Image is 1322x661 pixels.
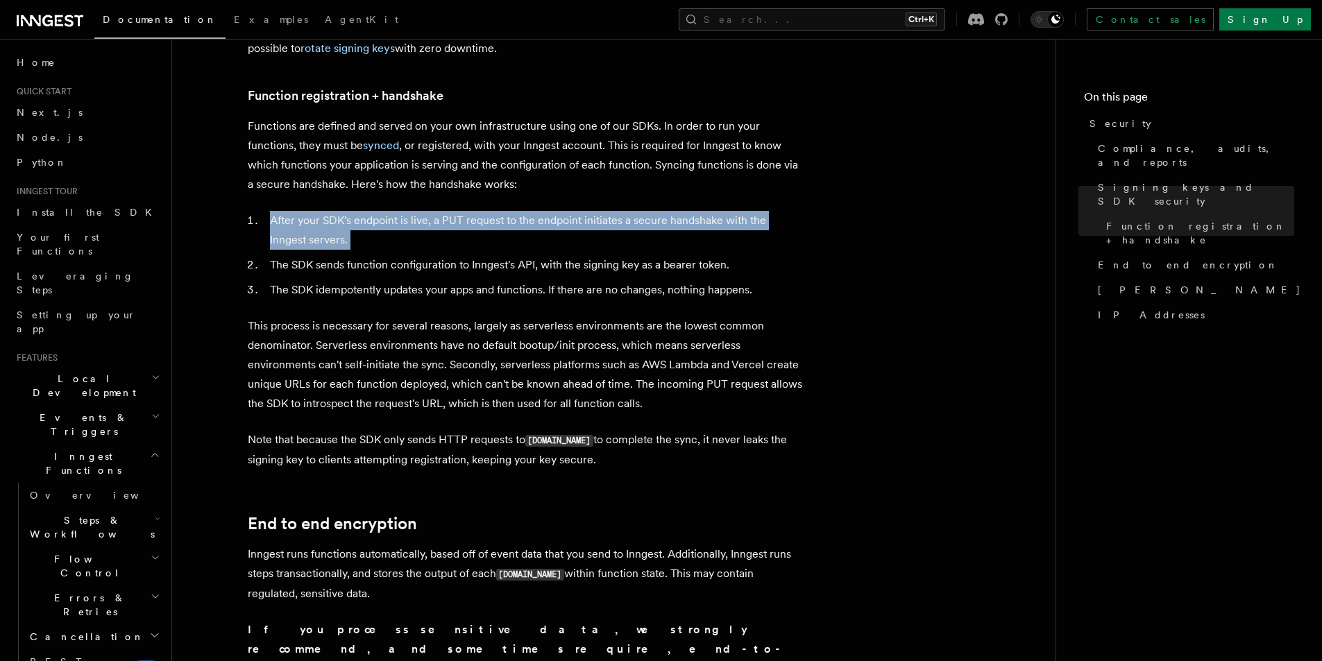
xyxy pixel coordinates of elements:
[300,42,395,55] a: rotate signing keys
[248,544,803,603] p: Inngest runs functions automatically, based off of event data that you send to Inngest. Additiona...
[1098,283,1301,297] span: [PERSON_NAME]
[24,508,163,547] button: Steps & Workflows
[11,444,163,483] button: Inngest Functions
[11,186,78,197] span: Inngest tour
[11,200,163,225] a: Install the SDK
[248,117,803,194] p: Functions are defined and served on your own infrastructure using one of our SDKs. In order to ru...
[11,264,163,302] a: Leveraging Steps
[24,624,163,649] button: Cancellation
[1092,277,1294,302] a: [PERSON_NAME]
[11,302,163,341] a: Setting up your app
[1092,302,1294,327] a: IP Addresses
[1087,8,1214,31] a: Contact sales
[266,211,803,250] li: After your SDK's endpoint is live, a PUT request to the endpoint initiates a secure handshake wit...
[234,14,308,25] span: Examples
[24,585,163,624] button: Errors & Retries
[1090,117,1151,130] span: Security
[248,623,668,636] strong: If you process sensitive data, we
[248,514,417,533] a: End to end encryption
[679,8,945,31] button: Search...Ctrl+K
[11,100,163,125] a: Next.js
[11,366,163,405] button: Local Development
[1098,180,1294,208] span: Signing keys and SDK security
[11,150,163,175] a: Python
[94,4,226,39] a: Documentation
[24,513,155,541] span: Steps & Workflows
[363,139,399,152] a: synced
[1219,8,1311,31] a: Sign Up
[496,569,564,581] code: [DOMAIN_NAME]
[11,352,58,363] span: Features
[17,55,56,69] span: Home
[17,207,160,218] span: Install the SDK
[1098,258,1278,272] span: End to end encryption
[11,125,163,150] a: Node.js
[266,280,803,300] li: The SDK idempotently updates your apps and functions. If there are no changes, nothing happens.
[248,316,803,413] p: This process is necessary for several reasons, largely as serverless environments are the lowest ...
[1098,141,1294,169] span: Compliance, audits, and reports
[24,552,151,580] span: Flow Control
[1106,219,1294,247] span: Function registration + handshake
[11,86,71,97] span: Quick start
[11,225,163,264] a: Your first Functions
[226,4,316,37] a: Examples
[11,411,151,438] span: Events & Triggers
[11,372,151,400] span: Local Development
[17,132,83,143] span: Node.js
[1092,175,1294,214] a: Signing keys and SDK security
[1101,214,1294,252] a: Function registration + handshake
[1031,11,1064,28] button: Toggle dark mode
[1092,252,1294,277] a: End to end encryption
[17,107,83,118] span: Next.js
[24,630,144,644] span: Cancellation
[525,435,593,447] code: [DOMAIN_NAME]
[906,12,937,26] kbd: Ctrl+K
[24,547,163,585] button: Flow Control
[17,271,134,295] span: Leveraging Steps
[11,50,163,75] a: Home
[103,14,217,25] span: Documentation
[11,405,163,444] button: Events & Triggers
[325,14,398,25] span: AgentKit
[17,309,136,334] span: Setting up your app
[30,490,173,501] span: Overview
[11,449,150,477] span: Inngest Functions
[24,591,151,619] span: Errors & Retries
[248,430,803,470] p: Note that because the SDK only sends HTTP requests to to complete the sync, it never leaks the si...
[17,157,67,168] span: Python
[1092,136,1294,175] a: Compliance, audits, and reports
[266,255,803,275] li: The SDK sends function configuration to Inngest's API, with the signing key as a bearer token.
[248,86,443,105] a: Function registration + handshake
[1084,89,1294,111] h4: On this page
[24,483,163,508] a: Overview
[1084,111,1294,136] a: Security
[1098,308,1205,322] span: IP Addresses
[316,4,407,37] a: AgentKit
[17,232,99,257] span: Your first Functions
